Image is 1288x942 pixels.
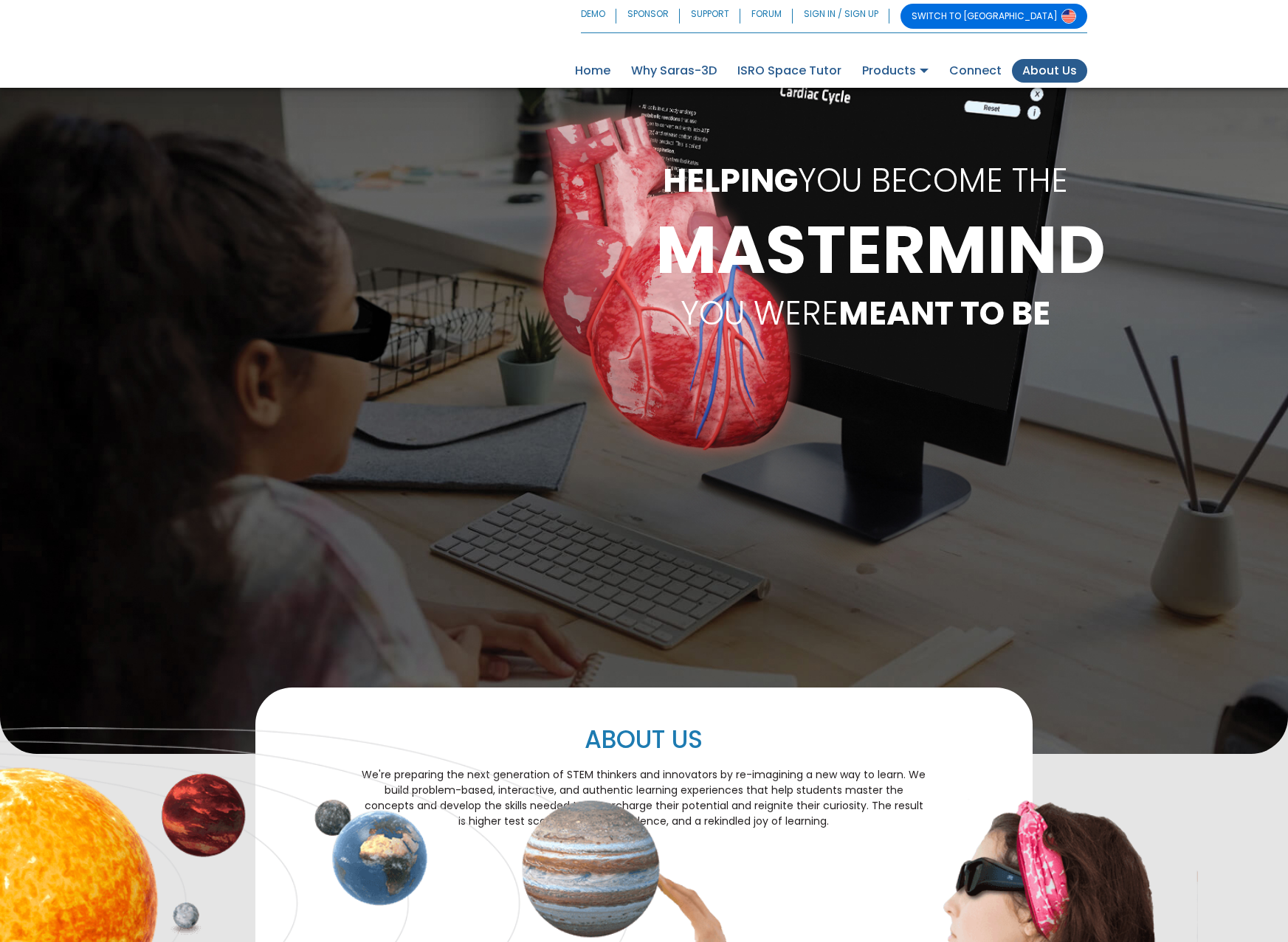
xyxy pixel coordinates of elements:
p: YOU BECOME THE [655,156,1076,205]
a: SIGN IN / SIGN UP [793,4,889,29]
img: Saras 3D [213,7,370,73]
a: About Us [1012,59,1087,83]
a: Why Saras-3D [621,59,727,83]
a: ISRO Space Tutor [727,59,852,83]
img: Switch to USA [1061,9,1076,24]
a: Home [565,59,621,83]
a: SWITCH TO [GEOGRAPHIC_DATA] [900,4,1087,29]
a: Products [852,59,939,83]
b: HELPING [663,158,798,203]
a: SPONSOR [616,4,680,29]
a: SUPPORT [680,4,740,29]
a: DEMO [581,4,616,29]
a: FORUM [740,4,793,29]
p: YOU WERE [655,289,1076,338]
h2: ABOUT US [362,724,926,756]
h1: MASTERMIND [655,217,1076,283]
b: MEANT TO BE [838,291,1050,336]
a: Connect [939,59,1012,83]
